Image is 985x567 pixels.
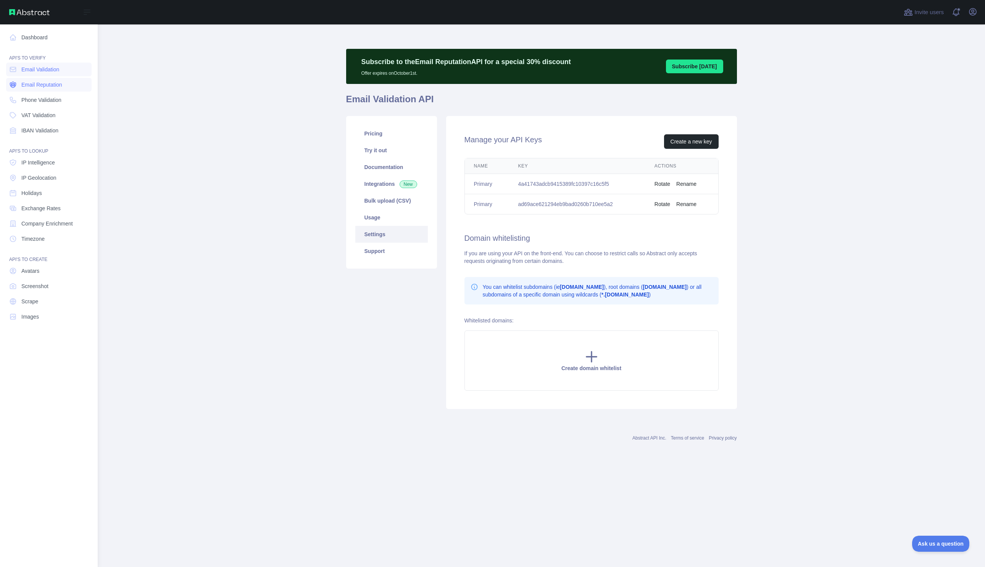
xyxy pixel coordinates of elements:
[9,9,50,15] img: Abstract API
[355,125,428,142] a: Pricing
[21,235,45,243] span: Timezone
[643,284,687,290] b: [DOMAIN_NAME]
[21,159,55,166] span: IP Intelligence
[346,93,737,111] h1: Email Validation API
[355,176,428,192] a: Integrations New
[21,96,61,104] span: Phone Validation
[21,174,56,182] span: IP Geolocation
[6,31,92,44] a: Dashboard
[21,127,58,134] span: IBAN Validation
[6,264,92,278] a: Avatars
[355,142,428,159] a: Try it out
[6,156,92,169] a: IP Intelligence
[655,180,670,188] button: Rotate
[465,194,509,214] td: Primary
[6,78,92,92] a: Email Reputation
[21,220,73,227] span: Company Enrichment
[6,217,92,230] a: Company Enrichment
[465,158,509,174] th: Name
[6,295,92,308] a: Scrape
[21,205,61,212] span: Exchange Rates
[361,67,571,76] p: Offer expires on October 1st.
[6,310,92,324] a: Images
[709,435,737,441] a: Privacy policy
[676,200,696,208] button: Rename
[464,250,719,265] div: If you are using your API on the front-end. You can choose to restrict calls so Abstract only acc...
[6,186,92,200] a: Holidays
[21,66,59,73] span: Email Validation
[355,159,428,176] a: Documentation
[21,282,48,290] span: Screenshot
[465,174,509,194] td: Primary
[902,6,945,18] button: Invite users
[645,158,718,174] th: Actions
[6,279,92,293] a: Screenshot
[6,108,92,122] a: VAT Validation
[355,226,428,243] a: Settings
[464,317,514,324] label: Whitelisted domains:
[914,8,944,17] span: Invite users
[361,56,571,67] p: Subscribe to the Email Reputation API for a special 30 % discount
[509,194,645,214] td: ad69ace621294eb9bad0260b710ee5a2
[21,81,62,89] span: Email Reputation
[912,536,970,552] iframe: Toggle Customer Support
[666,60,723,73] button: Subscribe [DATE]
[509,174,645,194] td: 4a41743adcb9415389fc10397c16c5f5
[464,134,542,149] h2: Manage your API Keys
[355,192,428,209] a: Bulk upload (CSV)
[6,171,92,185] a: IP Geolocation
[464,233,719,243] h2: Domain whitelisting
[632,435,666,441] a: Abstract API Inc.
[6,93,92,107] a: Phone Validation
[561,365,621,371] span: Create domain whitelist
[400,180,417,188] span: New
[355,209,428,226] a: Usage
[671,435,704,441] a: Terms of service
[6,124,92,137] a: IBAN Validation
[6,232,92,246] a: Timezone
[355,243,428,259] a: Support
[6,46,92,61] div: API'S TO VERIFY
[6,201,92,215] a: Exchange Rates
[601,292,649,298] b: *.[DOMAIN_NAME]
[6,63,92,76] a: Email Validation
[21,189,42,197] span: Holidays
[560,284,604,290] b: [DOMAIN_NAME]
[664,134,719,149] button: Create a new key
[21,267,39,275] span: Avatars
[21,111,55,119] span: VAT Validation
[509,158,645,174] th: Key
[6,139,92,154] div: API'S TO LOOKUP
[655,200,670,208] button: Rotate
[483,283,713,298] p: You can whitelist subdomains (ie ), root domains ( ) or all subdomains of a specific domain using...
[6,247,92,263] div: API'S TO CREATE
[21,313,39,321] span: Images
[21,298,38,305] span: Scrape
[676,180,696,188] button: Rename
